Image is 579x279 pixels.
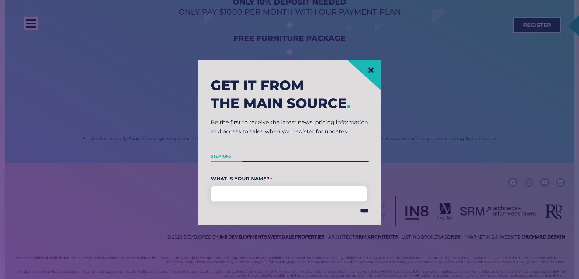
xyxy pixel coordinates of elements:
h2: Get it from the main source [211,77,369,112]
span: 5 [229,154,231,159]
span: . [347,95,351,111]
p: Be the first to receive the latest news, pricing information and access to sales when you registe... [211,118,369,136]
legend: What Is Your Name? [211,174,369,184]
p: Step of [211,152,369,161]
span: 1 [221,154,223,159]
